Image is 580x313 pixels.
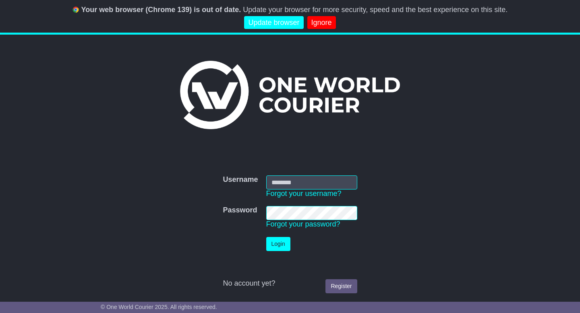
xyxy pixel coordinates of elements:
a: Register [325,279,357,293]
a: Update browser [244,16,303,29]
a: Forgot your username? [266,189,342,198]
label: Username [223,175,258,184]
label: Password [223,206,257,215]
div: No account yet? [223,279,357,288]
b: Your web browser (Chrome 139) is out of date. [81,6,241,14]
img: One World [180,61,400,129]
span: Update your browser for more security, speed and the best experience on this site. [243,6,507,14]
span: © One World Courier 2025. All rights reserved. [101,304,217,310]
a: Forgot your password? [266,220,340,228]
a: Ignore [307,16,336,29]
button: Login [266,237,290,251]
